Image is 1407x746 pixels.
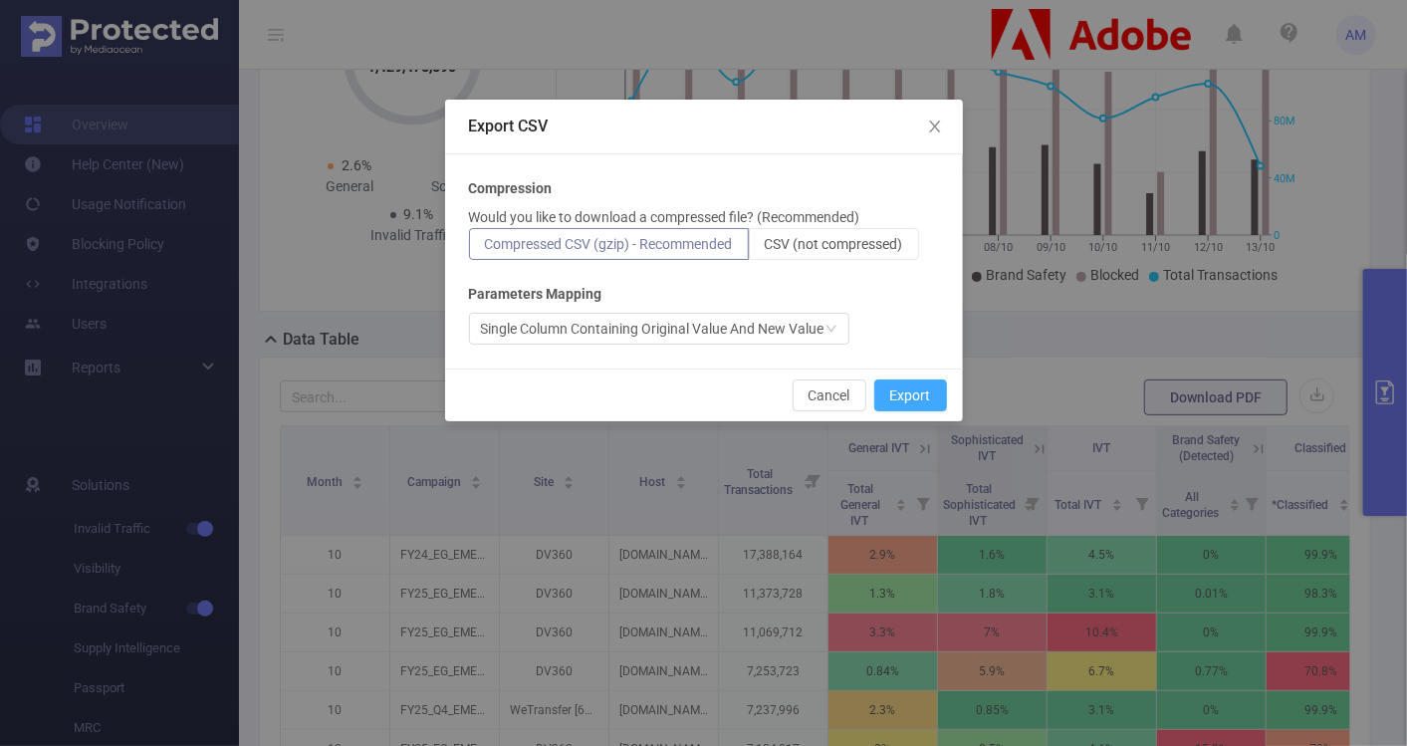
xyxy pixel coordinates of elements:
p: Would you like to download a compressed file? (Recommended) [469,207,860,228]
div: Export CSV [469,116,939,137]
button: Export [874,379,947,411]
span: CSV (not compressed) [765,236,903,252]
div: Single Column Containing Original Value And New Value [481,314,824,344]
b: Parameters Mapping [469,284,602,305]
b: Compression [469,178,553,199]
i: icon: close [927,119,943,134]
button: Close [907,100,963,155]
i: icon: down [825,323,837,337]
button: Cancel [793,379,866,411]
span: Compressed CSV (gzip) - Recommended [485,236,733,252]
